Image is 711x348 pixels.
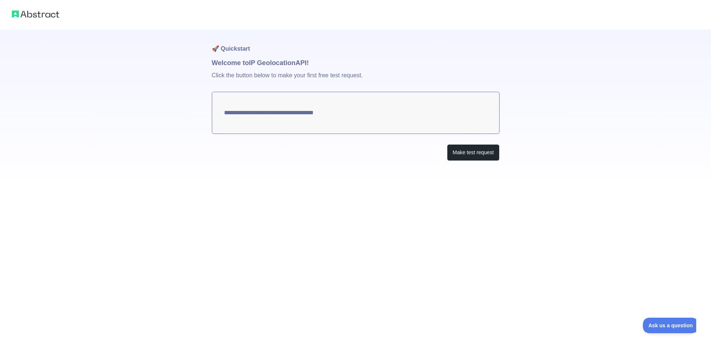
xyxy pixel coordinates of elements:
[212,68,500,92] p: Click the button below to make your first free test request.
[212,30,500,58] h1: 🚀 Quickstart
[643,318,696,333] iframe: Toggle Customer Support
[447,144,499,161] button: Make test request
[12,9,59,19] img: Abstract logo
[212,58,500,68] h1: Welcome to IP Geolocation API!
